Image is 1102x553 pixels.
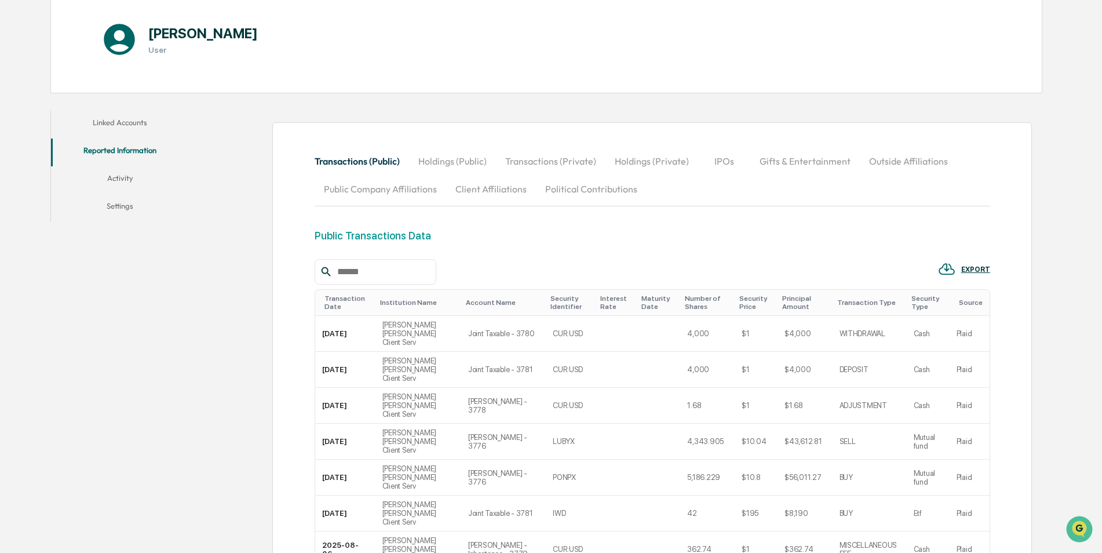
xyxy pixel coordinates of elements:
span: Attestations [96,146,144,158]
td: PONPX [546,460,595,496]
td: Mutual fund [907,460,950,496]
button: Outside Affiliations [860,147,957,175]
td: Cash [907,352,950,388]
td: Plaid [950,352,990,388]
td: Joint Taxable - 3781 [461,496,546,532]
button: Holdings (Public) [409,147,496,175]
td: Plaid [950,316,990,352]
div: secondary tabs example [51,111,189,222]
div: Toggle SortBy [380,299,457,307]
td: CUR:USD [546,388,595,424]
td: Plaid [950,388,990,424]
div: 🗄️ [84,147,93,157]
td: BUY [833,496,907,532]
td: 1.68 [680,388,735,424]
a: 🖐️Preclearance [7,141,79,162]
td: $10.04 [735,424,778,460]
td: IWD [546,496,595,532]
div: Toggle SortBy [600,294,633,311]
div: Toggle SortBy [324,294,371,311]
div: Toggle SortBy [959,299,985,307]
td: $4,000 [778,316,832,352]
div: Toggle SortBy [685,294,730,311]
td: $1.68 [778,388,832,424]
span: Pylon [115,197,140,205]
button: Transactions (Public) [315,147,409,175]
td: [PERSON_NAME] [PERSON_NAME] Client Serv [375,424,461,460]
td: Etf [907,496,950,532]
div: We're available if you need us! [39,100,147,110]
td: Joint Taxable - 3780 [461,316,546,352]
td: BUY [833,460,907,496]
td: [DATE] [315,496,375,532]
div: Toggle SortBy [641,294,676,311]
div: Start new chat [39,89,190,100]
td: 5,186.229 [680,460,735,496]
input: Clear [30,53,191,65]
div: Toggle SortBy [837,299,902,307]
td: [PERSON_NAME] - 3776 [461,460,546,496]
td: [PERSON_NAME] - 3776 [461,424,546,460]
td: [DATE] [315,316,375,352]
button: Start new chat [197,92,211,106]
button: Client Affiliations [446,175,536,203]
td: 4,000 [680,316,735,352]
td: $8,190 [778,496,832,532]
td: Cash [907,388,950,424]
h3: User [148,45,258,54]
td: CUR:USD [546,352,595,388]
td: 4,000 [680,352,735,388]
a: 🔎Data Lookup [7,163,78,184]
td: Plaid [950,496,990,532]
h1: [PERSON_NAME] [148,25,258,42]
div: Toggle SortBy [782,294,827,311]
td: LUBYX [546,424,595,460]
td: [PERSON_NAME] [PERSON_NAME] Client Serv [375,388,461,424]
button: Transactions (Private) [496,147,605,175]
td: $1 [735,352,778,388]
div: Public Transactions Data [315,230,431,242]
button: Public Company Affiliations [315,175,446,203]
td: WITHDRAWAL [833,316,907,352]
td: Plaid [950,460,990,496]
td: $56,011.27 [778,460,832,496]
div: Toggle SortBy [550,294,590,311]
div: Toggle SortBy [466,299,541,307]
a: Powered byPylon [82,196,140,205]
td: $195 [735,496,778,532]
div: secondary tabs example [315,147,990,203]
td: Cash [907,316,950,352]
div: 🖐️ [12,147,21,157]
div: Toggle SortBy [911,294,945,311]
button: Activity [51,166,189,194]
p: How can we help? [12,24,211,43]
td: [PERSON_NAME] - 3778 [461,388,546,424]
td: [PERSON_NAME] [PERSON_NAME] Client Serv [375,352,461,388]
button: IPOs [698,147,750,175]
iframe: Open customer support [1065,515,1096,546]
td: $4,000 [778,352,832,388]
td: $1 [735,388,778,424]
button: Gifts & Entertainment [750,147,860,175]
td: [DATE] [315,352,375,388]
button: Political Contributions [536,175,647,203]
button: Holdings (Private) [605,147,698,175]
div: Toggle SortBy [739,294,773,311]
button: Settings [51,194,189,222]
td: [DATE] [315,388,375,424]
td: CUR:USD [546,316,595,352]
button: Linked Accounts [51,111,189,139]
td: [DATE] [315,424,375,460]
td: [PERSON_NAME] [PERSON_NAME] Client Serv [375,460,461,496]
td: Mutual fund [907,424,950,460]
td: SELL [833,424,907,460]
td: 42 [680,496,735,532]
div: EXPORT [961,265,990,274]
button: Reported Information [51,139,189,166]
td: [PERSON_NAME] [PERSON_NAME] Client Serv [375,316,461,352]
td: $43,612.81 [778,424,832,460]
img: 1746055101610-c473b297-6a78-478c-a979-82029cc54cd1 [12,89,32,110]
div: 🔎 [12,169,21,179]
